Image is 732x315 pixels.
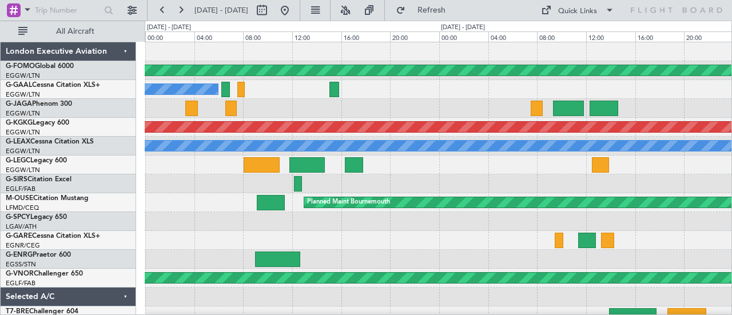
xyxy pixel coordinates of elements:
[6,63,35,70] span: G-FOMO
[488,31,538,42] div: 04:00
[6,260,36,269] a: EGSS/STN
[6,279,35,288] a: EGLF/FAB
[243,31,292,42] div: 08:00
[6,270,34,277] span: G-VNOR
[6,119,69,126] a: G-KGKGLegacy 600
[6,109,40,118] a: EGGW/LTN
[292,31,341,42] div: 12:00
[6,308,29,315] span: T7-BRE
[6,157,30,164] span: G-LEGC
[6,222,37,231] a: LGAV/ATH
[6,195,33,202] span: M-OUSE
[441,23,485,33] div: [DATE] - [DATE]
[6,204,39,212] a: LFMD/CEQ
[6,195,89,202] a: M-OUSECitation Mustang
[30,27,121,35] span: All Aircraft
[6,185,35,193] a: EGLF/FAB
[635,31,685,42] div: 16:00
[6,138,94,145] a: G-LEAXCessna Citation XLS
[6,119,33,126] span: G-KGKG
[6,270,83,277] a: G-VNORChallenger 650
[147,23,191,33] div: [DATE] - [DATE]
[6,157,67,164] a: G-LEGCLegacy 600
[558,6,597,17] div: Quick Links
[6,71,40,80] a: EGGW/LTN
[6,82,32,89] span: G-GAAL
[6,176,27,183] span: G-SIRS
[391,1,459,19] button: Refresh
[6,90,40,99] a: EGGW/LTN
[6,241,40,250] a: EGNR/CEG
[586,31,635,42] div: 12:00
[6,63,74,70] a: G-FOMOGlobal 6000
[6,128,40,137] a: EGGW/LTN
[194,31,244,42] div: 04:00
[537,31,586,42] div: 08:00
[307,194,390,211] div: Planned Maint Bournemouth
[194,5,248,15] span: [DATE] - [DATE]
[145,31,194,42] div: 00:00
[6,233,100,240] a: G-GARECessna Citation XLS+
[390,31,439,42] div: 20:00
[408,6,456,14] span: Refresh
[535,1,620,19] button: Quick Links
[6,147,40,155] a: EGGW/LTN
[6,138,30,145] span: G-LEAX
[6,214,30,221] span: G-SPCY
[6,101,32,107] span: G-JAGA
[6,214,67,221] a: G-SPCYLegacy 650
[13,22,124,41] button: All Aircraft
[6,252,71,258] a: G-ENRGPraetor 600
[6,166,40,174] a: EGGW/LTN
[6,308,78,315] a: T7-BREChallenger 604
[6,176,71,183] a: G-SIRSCitation Excel
[439,31,488,42] div: 00:00
[35,2,101,19] input: Trip Number
[341,31,391,42] div: 16:00
[6,101,72,107] a: G-JAGAPhenom 300
[6,233,32,240] span: G-GARE
[6,252,33,258] span: G-ENRG
[6,82,100,89] a: G-GAALCessna Citation XLS+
